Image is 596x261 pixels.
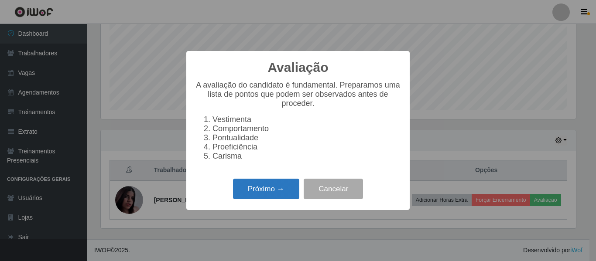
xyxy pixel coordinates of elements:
li: Vestimenta [212,115,401,124]
li: Pontualidade [212,133,401,142]
li: Carisma [212,152,401,161]
li: Comportamento [212,124,401,133]
h2: Avaliação [268,60,329,75]
button: Cancelar [304,179,363,199]
li: Proeficiência [212,142,401,152]
p: A avaliação do candidato é fundamental. Preparamos uma lista de pontos que podem ser observados a... [195,81,401,108]
button: Próximo → [233,179,299,199]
